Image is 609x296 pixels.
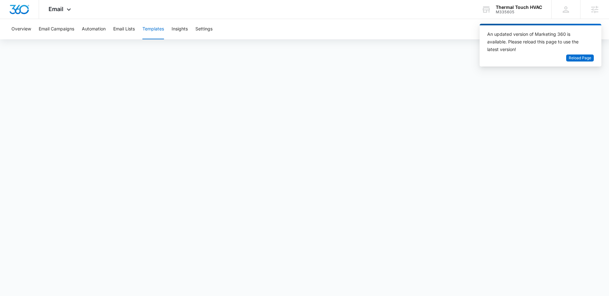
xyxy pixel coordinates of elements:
[142,19,164,39] button: Templates
[82,19,106,39] button: Automation
[496,5,542,10] div: account name
[39,19,74,39] button: Email Campaigns
[11,19,31,39] button: Overview
[496,10,542,14] div: account id
[195,19,213,39] button: Settings
[172,19,188,39] button: Insights
[487,30,586,53] div: An updated version of Marketing 360 is available. Please reload this page to use the latest version!
[49,6,63,12] span: Email
[113,19,135,39] button: Email Lists
[566,55,594,62] button: Reload Page
[569,55,591,61] span: Reload Page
